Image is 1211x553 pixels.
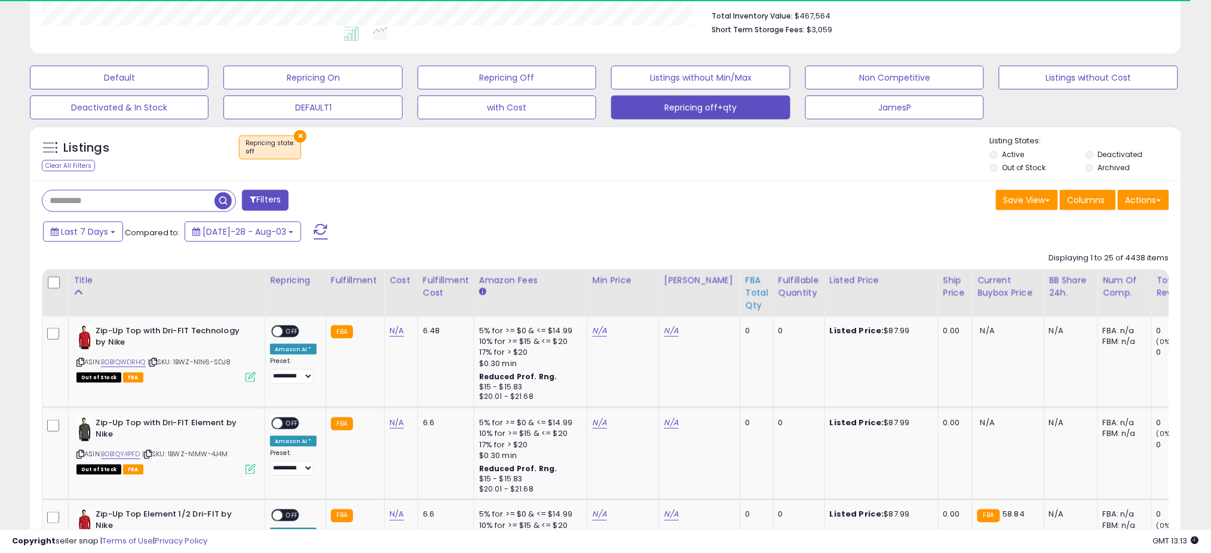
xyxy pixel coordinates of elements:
[73,274,260,287] div: Title
[43,222,123,242] button: Last 7 Days
[996,190,1058,210] button: Save View
[943,417,963,428] div: 0.00
[977,509,1000,523] small: FBA
[943,274,967,299] div: Ship Price
[76,417,256,473] div: ASIN:
[223,66,402,90] button: Repricing On
[96,417,241,443] b: Zip-Up Top with Dri-FIT Element by Nike
[479,450,578,461] div: $0.30 min
[1157,509,1205,520] div: 0
[990,136,1181,147] p: Listing States:
[1060,190,1116,210] button: Columns
[1157,347,1205,358] div: 0
[423,274,469,299] div: Fulfillment Cost
[1002,149,1025,159] label: Active
[331,274,379,287] div: Fulfillment
[1049,509,1089,520] div: N/A
[1157,325,1205,336] div: 0
[123,465,143,475] span: FBA
[805,66,984,90] button: Non Competitive
[270,436,317,447] div: Amazon AI *
[746,509,764,520] div: 0
[283,511,302,521] span: OFF
[246,139,295,156] span: Repricing state :
[270,357,317,384] div: Preset:
[223,96,402,119] button: DEFAULT1
[331,325,353,339] small: FBA
[943,509,963,520] div: 0.00
[479,287,486,297] small: Amazon Fees.
[423,509,465,520] div: 6.6
[778,274,820,299] div: Fulfillable Quantity
[1157,274,1200,299] div: Total Rev.
[943,325,963,336] div: 0.00
[1103,325,1142,336] div: FBA: n/a
[331,417,353,431] small: FBA
[479,509,578,520] div: 5% for >= $0 & <= $14.99
[479,274,582,287] div: Amazon Fees
[203,226,286,238] span: [DATE]-28 - Aug-03
[999,66,1178,90] button: Listings without Cost
[664,417,679,429] a: N/A
[418,66,596,90] button: Repricing Off
[593,274,654,287] div: Min Price
[390,509,404,521] a: N/A
[101,357,146,367] a: B0B1QWDRHQ
[331,509,353,523] small: FBA
[270,344,317,355] div: Amazon AI *
[479,382,578,392] div: $15 - $15.83
[1153,535,1199,546] span: 2025-08-11 13:13 GMT
[390,417,404,429] a: N/A
[479,484,578,494] div: $20.01 - $21.68
[155,535,207,546] a: Privacy Policy
[1049,417,1089,428] div: N/A
[1103,336,1142,347] div: FBM: n/a
[270,449,317,476] div: Preset:
[830,509,929,520] div: $87.99
[1118,190,1169,210] button: Actions
[479,392,578,402] div: $20.01 - $21.68
[664,274,735,287] div: [PERSON_NAME]
[1097,162,1130,173] label: Archived
[102,535,153,546] a: Terms of Use
[1068,194,1105,206] span: Columns
[30,66,209,90] button: Default
[76,325,93,349] img: 31PDSkINaGL._SL40_.jpg
[479,325,578,336] div: 5% for >= $0 & <= $14.99
[977,274,1039,299] div: Current Buybox Price
[664,325,679,337] a: N/A
[593,417,607,429] a: N/A
[611,66,790,90] button: Listings without Min/Max
[479,428,578,439] div: 10% for >= $15 & <= $20
[1003,509,1025,520] span: 58.84
[746,274,768,312] div: FBA Total Qty
[390,274,413,287] div: Cost
[593,325,607,337] a: N/A
[1103,274,1146,299] div: Num of Comp.
[76,509,93,533] img: 31PDSkINaGL._SL40_.jpg
[1103,428,1142,439] div: FBM: n/a
[1157,429,1173,438] small: (0%)
[479,440,578,450] div: 17% for > $20
[1002,162,1046,173] label: Out of Stock
[1157,440,1205,450] div: 0
[390,325,404,337] a: N/A
[42,160,95,171] div: Clear All Filters
[101,449,140,459] a: B0B1QY4PFD
[1157,417,1205,428] div: 0
[96,325,241,351] b: Zip-Up Top with Dri-FIT Technology by Nike
[294,130,306,143] button: ×
[805,96,984,119] button: JamesP
[76,417,93,441] img: 3166Z86EElL._SL40_.jpg
[980,417,995,428] span: N/A
[593,509,607,521] a: N/A
[746,417,764,428] div: 0
[76,373,121,383] span: All listings that are currently out of stock and unavailable for purchase on Amazon
[423,417,465,428] div: 6.6
[185,222,301,242] button: [DATE]-28 - Aug-03
[830,325,884,336] b: Listed Price:
[148,357,231,367] span: | SKU: 1BWZ-N1N6-SDJ8
[1049,325,1089,336] div: N/A
[12,536,207,547] div: seller snap | |
[778,417,815,428] div: 0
